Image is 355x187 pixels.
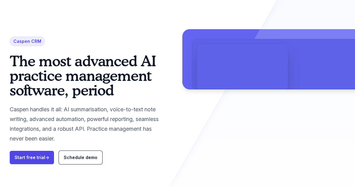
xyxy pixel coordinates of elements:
a: Start free trial [10,151,54,164]
a: Schedule demo [59,151,102,164]
span: Schedule demo [64,155,97,160]
h1: The most advanced AI practice management software, period [10,54,165,97]
p: Caspen handles it all: AI summarisation, voice-to-text note writing, advanced automation, powerfu... [10,105,165,144]
span: Caspen CRM [10,36,45,46]
span: → [45,155,49,160]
